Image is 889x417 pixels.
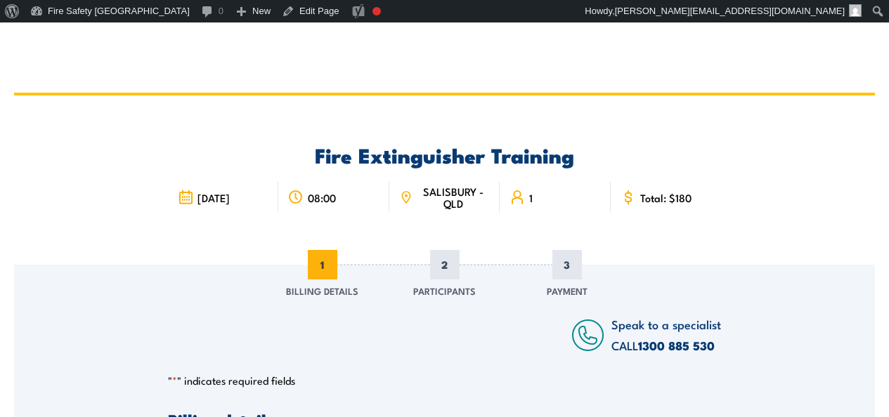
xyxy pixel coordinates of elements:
[547,284,588,298] span: Payment
[168,373,721,388] p: " " indicates required fields
[372,7,381,15] div: Focus keyphrase not set
[611,315,721,354] span: Speak to a specialist CALL
[430,250,460,279] span: 2
[615,6,845,16] span: [PERSON_NAME][EMAIL_ADDRESS][DOMAIN_NAME]
[168,145,721,164] h2: Fire Extinguisher Training
[413,284,476,298] span: Participants
[638,336,715,355] a: 1300 885 530
[308,250,337,279] span: 1
[286,284,358,298] span: Billing Details
[197,192,230,204] span: [DATE]
[417,185,490,209] span: SALISBURY - QLD
[552,250,582,279] span: 3
[308,192,336,204] span: 08:00
[640,192,692,204] span: Total: $180
[529,192,533,204] span: 1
